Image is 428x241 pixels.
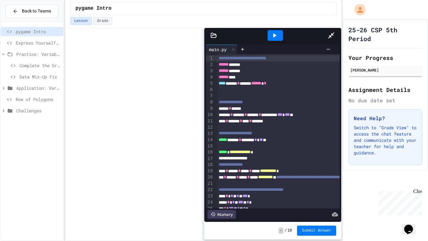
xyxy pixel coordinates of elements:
[206,118,214,124] div: 11
[206,174,214,180] div: 20
[206,68,214,74] div: 3
[3,3,43,40] div: Chat with us now!Close
[19,73,61,80] span: Data Mix-Up Fix
[279,228,283,234] span: -
[302,228,331,233] span: Submit Answer
[284,228,287,233] span: /
[348,97,422,104] div: No due date set
[206,143,214,149] div: 15
[206,193,214,199] div: 23
[207,210,236,219] div: History
[206,112,214,118] div: 10
[287,228,292,233] span: 10
[206,149,214,155] div: 16
[206,99,214,105] div: 8
[16,28,61,35] span: pygame Intro
[206,45,237,54] div: main.py
[16,85,61,91] span: Application: Variables/Print
[70,17,92,25] button: Lesson
[206,105,214,112] div: 9
[16,40,61,46] span: Express Yourself in Python!
[206,55,214,62] div: 1
[16,96,61,103] span: Row of Polygons
[22,8,51,14] span: Back to Teams
[354,125,417,156] p: Switch to "Grade View" to access the chat feature and communicate with your teacher for help and ...
[76,5,112,12] span: pygame Intro
[206,74,214,80] div: 4
[206,206,214,212] div: 25
[348,25,422,43] h1: 25-26 CSP 5th Period
[206,162,214,168] div: 18
[206,93,214,99] div: 7
[16,107,61,114] span: Challenges
[16,51,61,57] span: Practice: Variables/Print
[297,226,337,236] button: Submit Answer
[206,168,214,174] div: 19
[350,67,420,73] div: [PERSON_NAME]
[376,189,422,215] iframe: chat widget
[206,137,214,143] div: 14
[19,62,61,69] span: Complete the Greeting
[348,53,422,62] h2: Your Progress
[354,115,417,122] h3: Need Help?
[206,46,230,53] div: main.py
[206,131,214,137] div: 13
[206,199,214,206] div: 24
[93,17,112,25] button: Grade
[348,3,367,17] div: My Account
[206,180,214,187] div: 21
[348,85,422,94] h2: Assignment Details
[6,4,58,18] button: Back to Teams
[206,62,214,68] div: 2
[206,80,214,87] div: 5
[206,124,214,131] div: 12
[206,187,214,193] div: 22
[206,87,214,93] div: 6
[206,156,214,162] div: 17
[402,216,422,235] iframe: chat widget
